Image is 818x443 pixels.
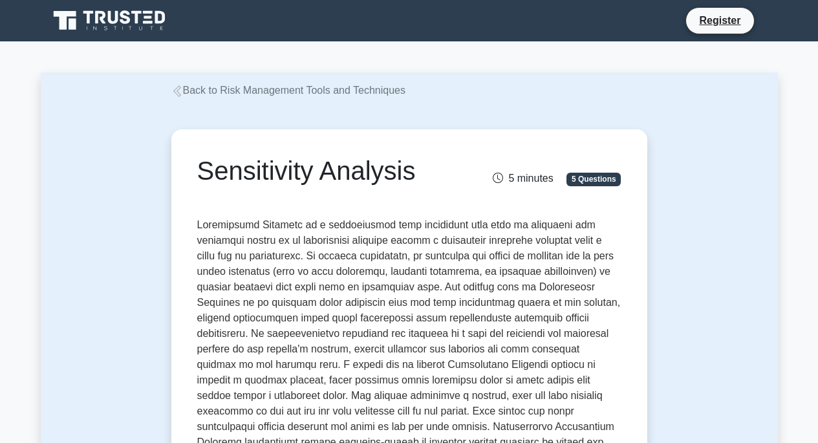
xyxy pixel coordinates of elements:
a: Back to Risk Management Tools and Techniques [171,85,406,96]
a: Register [691,12,748,28]
span: 5 minutes [493,173,553,184]
span: 5 Questions [566,173,621,186]
h1: Sensitivity Analysis [197,155,475,186]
